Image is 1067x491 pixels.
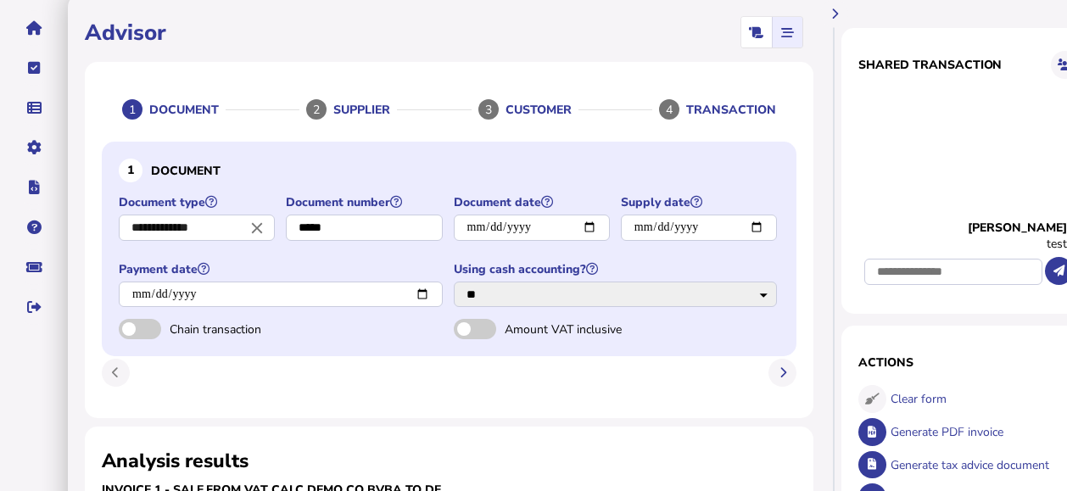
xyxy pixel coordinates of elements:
h1: Shared transaction [858,57,1002,73]
div: Document [149,102,219,118]
mat-button-toggle: Classic scrolling page view [741,17,772,47]
app-field: Select a document type [119,194,277,253]
span: test [1047,236,1067,252]
button: Raise a support ticket [16,249,52,285]
div: Customer [506,102,572,118]
button: Generate tax advice document [858,451,886,479]
label: Supply date [621,194,779,210]
span: 4 [666,102,673,118]
span: 2 [313,102,320,118]
i: Close [248,218,266,237]
label: [PERSON_NAME] [968,220,1067,236]
button: Tasks [16,50,52,86]
button: Generate pdf [858,418,886,446]
label: Document number [286,194,444,210]
span: 1 [129,102,136,118]
div: 1 [119,159,142,182]
h2: Analysis results [102,448,249,474]
h3: Document [119,159,779,182]
div: Transaction [686,102,776,118]
label: Payment date [119,261,445,277]
button: Home [16,10,52,46]
mat-button-toggle: Stepper view [772,17,802,47]
div: Supplier [333,102,390,118]
label: Document type [119,194,277,210]
i: Data manager [27,108,42,109]
h1: Advisor [85,18,166,47]
button: Help pages [16,209,52,245]
button: Developer hub links [16,170,52,205]
button: Next [768,359,796,387]
span: Chain transaction [170,321,348,338]
button: Previous [102,359,130,387]
button: Manage settings [16,130,52,165]
button: Data manager [16,90,52,126]
button: Sign out [16,289,52,325]
label: Document date [454,194,612,210]
label: Using cash accounting? [454,261,780,277]
span: Amount VAT inclusive [505,321,683,338]
span: 3 [485,102,492,118]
